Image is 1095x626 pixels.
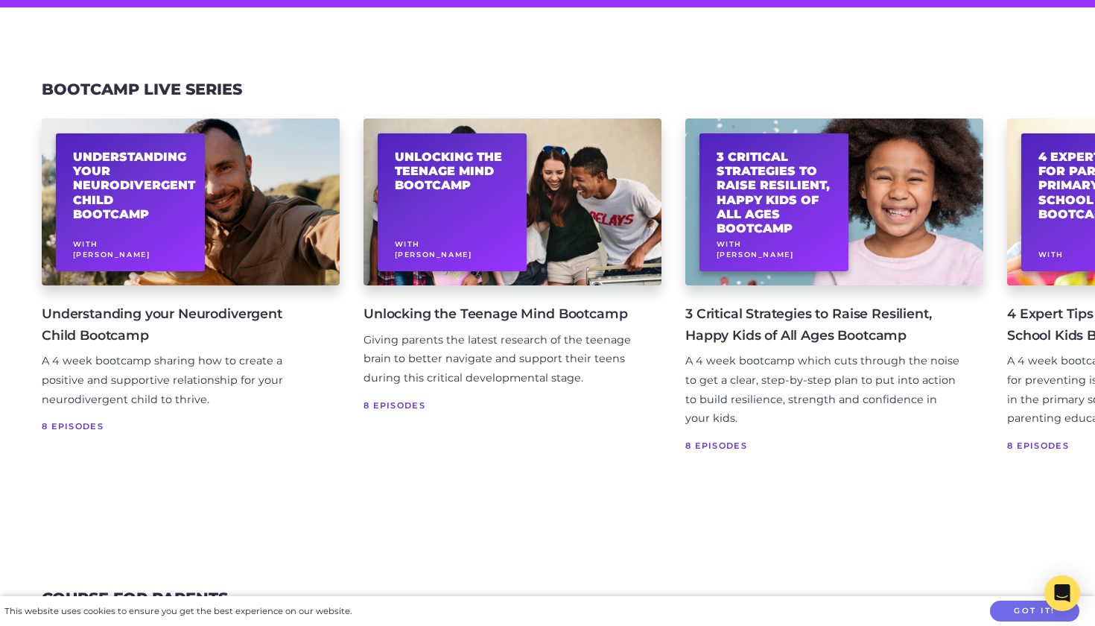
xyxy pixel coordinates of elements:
[717,250,794,259] span: [PERSON_NAME]
[364,398,638,413] span: 8 Episodes
[4,604,352,619] div: This website uses cookies to ensure you get the best experience on our website.
[364,118,661,470] a: Unlocking the Teenage Mind Bootcamp With[PERSON_NAME] Unlocking the Teenage Mind Bootcamp Giving ...
[1044,575,1080,611] div: Open Intercom Messenger
[73,250,150,259] span: [PERSON_NAME]
[685,438,959,453] span: 8 Episodes
[42,303,316,345] h4: Understanding your Neurodivergent Child Bootcamp
[42,589,228,607] a: Course for Parents
[685,118,983,470] a: 3 Critical Strategies to Raise Resilient, Happy Kids of All Ages Bootcamp With[PERSON_NAME] 3 Cri...
[42,352,316,410] div: A 4 week bootcamp sharing how to create a positive and supportive relationship for your neurodive...
[42,80,242,98] a: Bootcamp Live Series
[685,352,959,429] div: A 4 week bootcamp which cuts through the noise to get a clear, step-by-step plan to put into acti...
[685,303,959,345] h4: 3 Critical Strategies to Raise Resilient, Happy Kids of All Ages Bootcamp
[42,419,316,434] span: 8 Episodes
[990,601,1079,622] button: Got it!
[395,240,420,248] span: With
[395,150,510,193] h2: Unlocking the Teenage Mind Bootcamp
[364,331,638,389] div: Giving parents the latest research of the teenage brain to better navigate and support their teen...
[73,240,98,248] span: With
[395,250,472,259] span: [PERSON_NAME]
[73,150,188,221] h2: Understanding your Neurodivergent Child Bootcamp
[364,303,638,324] h4: Unlocking the Teenage Mind Bootcamp
[717,240,742,248] span: With
[717,150,832,235] h2: 3 Critical Strategies to Raise Resilient, Happy Kids of All Ages Bootcamp
[1038,250,1064,259] span: With
[42,118,340,470] a: Understanding your Neurodivergent Child Bootcamp With[PERSON_NAME] Understanding your Neurodiverg...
